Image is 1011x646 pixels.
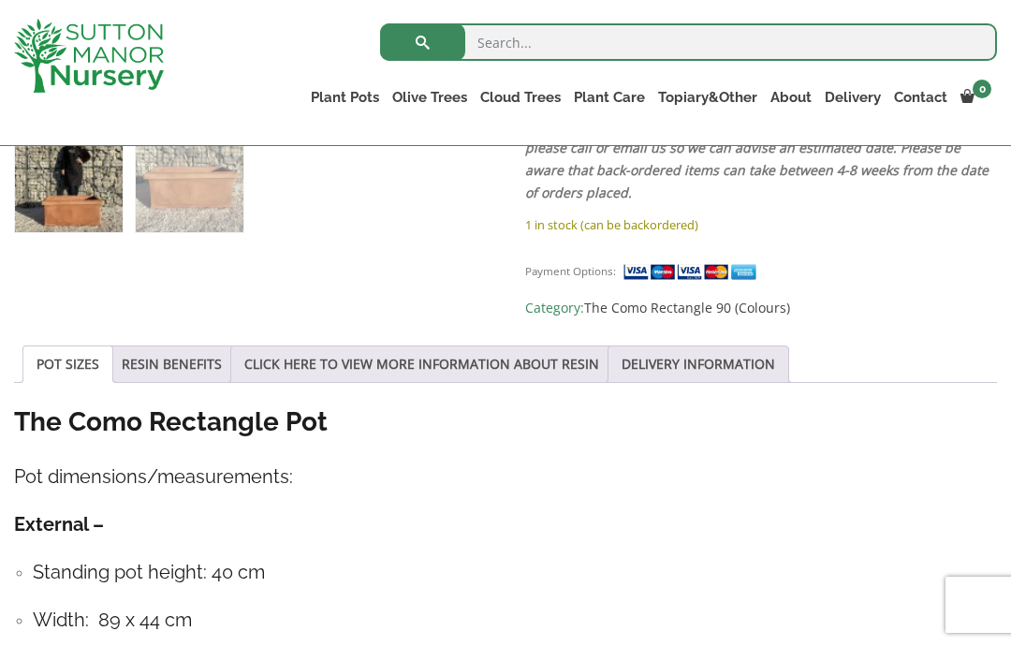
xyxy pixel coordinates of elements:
[386,84,474,110] a: Olive Trees
[15,124,123,231] img: The Como Rectangle Pot 90 Colour Terracotta
[764,84,818,110] a: About
[33,558,997,587] h4: Standing pot height: 40 cm
[380,23,997,61] input: Search...
[887,84,954,110] a: Contact
[122,346,222,382] a: RESIN BENEFITS
[622,346,775,382] a: DELIVERY INFORMATION
[584,299,790,316] a: The Como Rectangle 90 (Colours)
[818,84,887,110] a: Delivery
[652,84,764,110] a: Topiary&Other
[474,84,567,110] a: Cloud Trees
[525,264,616,278] small: Payment Options:
[136,124,243,231] img: The Como Rectangle Pot 90 Colour Terracotta - Image 2
[525,213,997,236] p: 1 in stock (can be backordered)
[14,513,104,536] strong: External –
[14,406,328,437] strong: The Como Rectangle Pot
[623,262,763,282] img: payment supported
[14,462,997,492] h4: Pot dimensions/measurements:
[33,606,997,635] h4: Width: 89 x 44 cm
[14,19,164,93] img: logo
[37,346,99,382] a: POT SIZES
[525,297,997,319] span: Category:
[244,346,599,382] a: CLICK HERE TO VIEW MORE INFORMATION ABOUT RESIN
[954,84,997,110] a: 0
[304,84,386,110] a: Plant Pots
[567,84,652,110] a: Plant Care
[973,80,991,98] span: 0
